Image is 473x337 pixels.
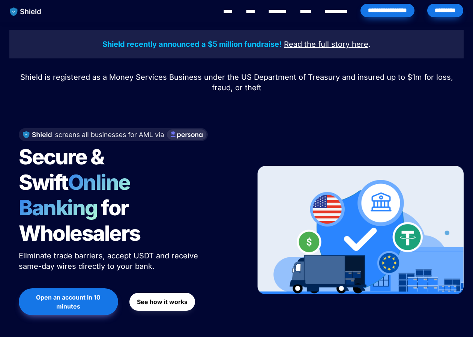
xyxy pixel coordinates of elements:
u: Read the full story [284,40,350,49]
strong: See how it works [137,298,188,306]
a: Open an account in 10 minutes [19,285,118,319]
span: Eliminate trade barriers, accept USDT and receive same-day wires directly to your bank. [19,251,200,271]
span: Online Banking [19,170,138,221]
span: . [368,40,371,49]
a: here [352,41,368,48]
button: See how it works [129,293,195,311]
a: Read the full story [284,41,350,48]
img: website logo [6,4,45,19]
strong: Open an account in 10 minutes [36,294,102,310]
a: See how it works [129,289,195,315]
span: for Wholesalers [19,195,140,246]
span: Secure & Swift [19,144,107,195]
strong: Shield recently announced a $5 million fundraise! [102,40,282,49]
u: here [352,40,368,49]
button: Open an account in 10 minutes [19,288,118,315]
span: Shield is registered as a Money Services Business under the US Department of Treasury and insured... [20,73,455,92]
